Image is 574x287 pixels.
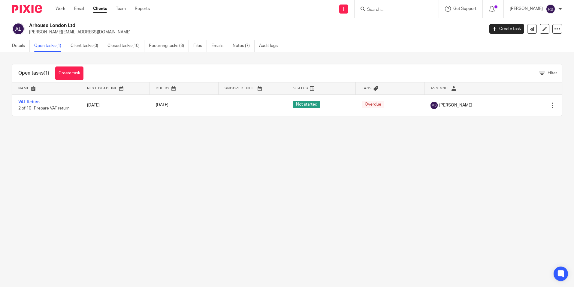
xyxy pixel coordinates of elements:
a: Team [116,6,126,12]
a: Create task [55,66,83,80]
span: [DATE] [156,103,168,107]
a: Client tasks (0) [71,40,103,52]
p: [PERSON_NAME][EMAIL_ADDRESS][DOMAIN_NAME] [29,29,480,35]
a: Closed tasks (10) [107,40,144,52]
img: Pixie [12,5,42,13]
a: Emails [211,40,228,52]
a: Open tasks (1) [34,40,66,52]
span: 2 of 10 · Prepare VAT return [18,106,70,110]
a: Details [12,40,30,52]
span: Status [293,87,308,90]
a: Email [74,6,84,12]
span: Get Support [453,7,476,11]
span: Overdue [362,101,384,108]
span: Tags [362,87,372,90]
span: [PERSON_NAME] [439,102,472,108]
a: Reports [135,6,150,12]
input: Search [367,7,421,13]
span: (1) [44,71,49,76]
img: svg%3E [546,4,555,14]
img: svg%3E [12,23,25,35]
a: Clients [93,6,107,12]
h1: Open tasks [18,70,49,76]
img: svg%3E [431,102,438,109]
span: Not started [293,101,320,108]
h2: Arhouse London Ltd [29,23,390,29]
a: Audit logs [259,40,282,52]
td: [DATE] [81,94,150,116]
a: Notes (7) [233,40,255,52]
p: [PERSON_NAME] [510,6,543,12]
a: Recurring tasks (3) [149,40,189,52]
a: Create task [489,24,524,34]
a: VAT Return [18,100,40,104]
a: Files [193,40,207,52]
a: Work [56,6,65,12]
span: Filter [548,71,557,75]
span: Snoozed Until [225,87,256,90]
